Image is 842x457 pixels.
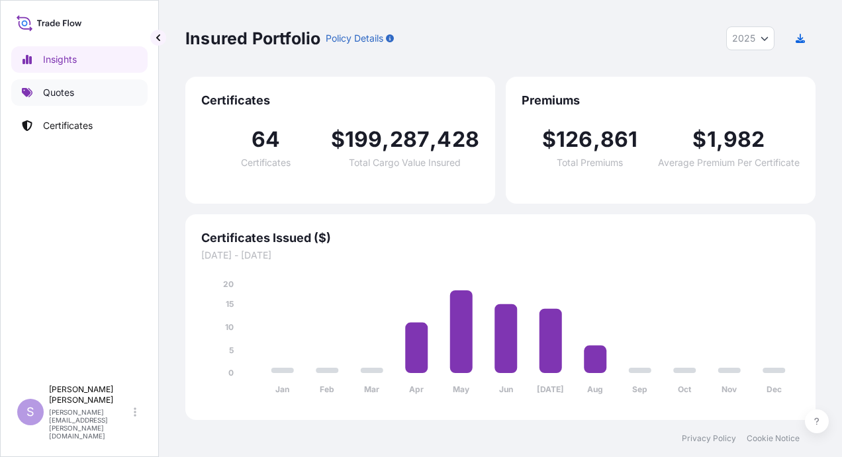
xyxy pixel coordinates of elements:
[43,53,77,66] p: Insights
[658,158,800,167] span: Average Premium Per Certificate
[275,384,289,394] tspan: Jan
[349,158,461,167] span: Total Cargo Value Insured
[522,93,800,108] span: Premiums
[587,384,603,394] tspan: Aug
[201,93,479,108] span: Certificates
[707,129,716,150] span: 1
[252,129,280,150] span: 64
[409,384,424,394] tspan: Apr
[542,129,556,150] span: $
[228,368,234,378] tspan: 0
[226,299,234,309] tspan: 15
[345,129,383,150] span: 199
[747,433,800,444] a: Cookie Notice
[453,384,470,394] tspan: May
[225,322,234,332] tspan: 10
[364,384,379,394] tspan: Mar
[437,129,479,150] span: 428
[682,433,736,444] a: Privacy Policy
[11,46,148,73] a: Insights
[49,408,131,440] p: [PERSON_NAME][EMAIL_ADDRESS][PERSON_NAME][DOMAIN_NAME]
[241,158,291,167] span: Certificates
[201,249,800,262] span: [DATE] - [DATE]
[43,86,74,99] p: Quotes
[201,230,800,246] span: Certificates Issued ($)
[716,129,724,150] span: ,
[499,384,513,394] tspan: Jun
[724,129,765,150] span: 982
[390,129,430,150] span: 287
[11,112,148,139] a: Certificates
[537,384,564,394] tspan: [DATE]
[331,129,345,150] span: $
[593,129,600,150] span: ,
[11,79,148,106] a: Quotes
[632,384,647,394] tspan: Sep
[732,32,755,45] span: 2025
[430,129,437,150] span: ,
[26,405,34,419] span: S
[320,384,334,394] tspan: Feb
[557,158,623,167] span: Total Premiums
[692,129,706,150] span: $
[223,279,234,289] tspan: 20
[43,119,93,132] p: Certificates
[229,345,234,355] tspan: 5
[382,129,389,150] span: ,
[326,32,383,45] p: Policy Details
[49,384,131,405] p: [PERSON_NAME] [PERSON_NAME]
[600,129,638,150] span: 861
[726,26,774,50] button: Year Selector
[185,28,320,49] p: Insured Portfolio
[767,384,782,394] tspan: Dec
[722,384,737,394] tspan: Nov
[556,129,593,150] span: 126
[678,384,692,394] tspan: Oct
